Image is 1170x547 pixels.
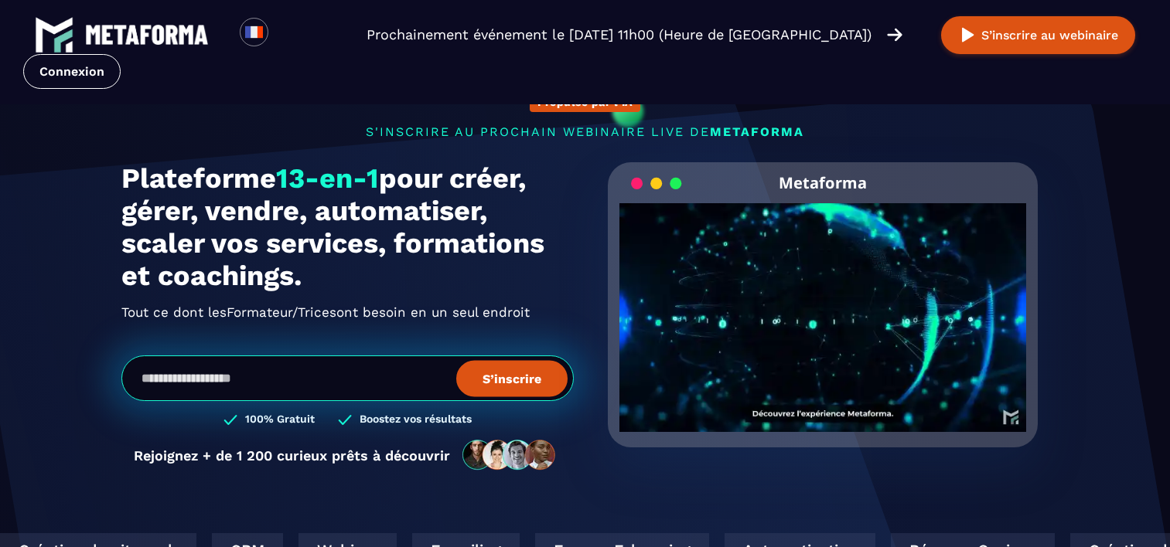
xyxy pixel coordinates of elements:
img: logo [85,25,209,45]
img: play [958,25,977,45]
button: S’inscrire [456,360,568,396]
h2: Metaforma [779,162,867,203]
h3: Boostez vos résultats [360,413,472,427]
h3: 100% Gratuit [245,413,315,427]
p: s'inscrire au prochain webinaire live de [121,124,1049,139]
img: checked [338,413,352,427]
input: Search for option [281,25,293,44]
img: checked [223,413,237,427]
p: Prochainement événement le [DATE] 11h00 (Heure de [GEOGRAPHIC_DATA]) [367,24,872,46]
img: logo [35,15,73,54]
h1: Plateforme pour créer, gérer, vendre, automatiser, scaler vos services, formations et coachings. [121,162,574,292]
span: 13-en-1 [276,162,379,195]
button: S’inscrire au webinaire [941,16,1135,54]
img: arrow-right [887,26,902,43]
img: fr [244,22,264,42]
img: community-people [458,439,561,471]
h2: Tout ce dont les ont besoin en un seul endroit [121,300,574,324]
span: METAFORMA [710,124,804,139]
a: Connexion [23,54,121,89]
div: Search for option [268,18,306,52]
p: Rejoignez + de 1 200 curieux prêts à découvrir [134,447,450,464]
img: loading [631,176,682,191]
video: Your browser does not support the video tag. [619,203,1027,406]
span: Formateur/Trices [227,300,336,324]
